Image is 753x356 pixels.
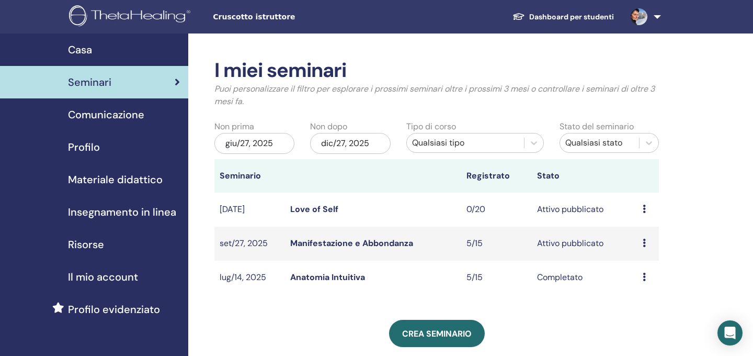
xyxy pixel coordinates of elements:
span: Risorse [68,237,104,252]
td: Completato [532,261,637,295]
a: Manifestazione e Abbondanza [290,238,413,249]
span: Cruscotto istruttore [213,12,370,23]
span: Comunicazione [68,107,144,123]
td: 5/15 [461,227,532,261]
span: Insegnamento in linea [68,204,176,220]
span: Profilo [68,139,100,155]
span: Il mio account [68,269,138,285]
img: default.jpg [631,8,647,25]
td: Attivo pubblicato [532,193,637,227]
td: 5/15 [461,261,532,295]
label: Stato del seminario [560,120,634,133]
td: 0/20 [461,193,532,227]
span: Seminari [68,74,111,90]
label: Tipo di corso [406,120,456,133]
p: Puoi personalizzare il filtro per esplorare i prossimi seminari oltre i prossimi 3 mesi o control... [214,83,659,108]
label: Non dopo [310,120,347,133]
div: giu/27, 2025 [214,133,294,154]
div: Open Intercom Messenger [717,320,743,346]
div: Qualsiasi tipo [412,137,519,149]
td: Attivo pubblicato [532,227,637,261]
span: Materiale didattico [68,172,163,187]
a: Anatomia Intuitiva [290,272,365,283]
th: Registrato [461,159,532,193]
a: Crea seminario [389,320,485,347]
label: Non prima [214,120,254,133]
span: Casa [68,42,92,58]
div: dic/27, 2025 [310,133,390,154]
td: set/27, 2025 [214,227,285,261]
td: [DATE] [214,193,285,227]
img: graduation-cap-white.svg [512,12,525,21]
div: Qualsiasi stato [565,137,634,149]
th: Seminario [214,159,285,193]
span: Crea seminario [402,328,472,339]
img: logo.png [69,5,194,29]
span: Profilo evidenziato [68,302,160,317]
h2: I miei seminari [214,59,659,83]
a: Love of Self [290,204,338,215]
th: Stato [532,159,637,193]
td: lug/14, 2025 [214,261,285,295]
a: Dashboard per studenti [504,7,622,27]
